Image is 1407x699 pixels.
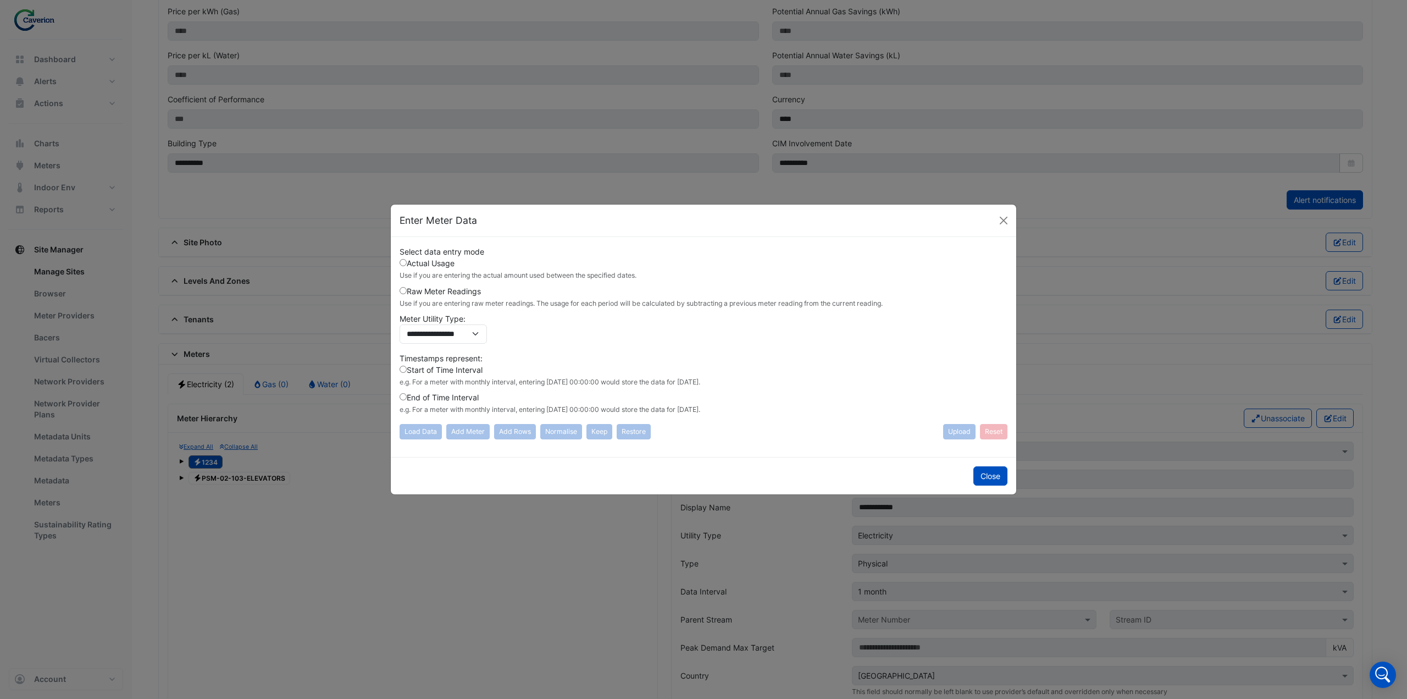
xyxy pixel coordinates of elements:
label: Raw Meter Readings [400,285,883,309]
select: Meter Utility Type: [400,324,487,344]
label: Start of Time Interval [400,364,700,387]
small: Use if you are entering the actual amount used between the specified dates. [400,271,636,279]
button: Close [995,212,1012,229]
small: e.g. For a meter with monthly interval, entering [DATE] 00:00:00 would store the data for [DATE]. [400,378,700,386]
h5: Enter Meter Data [400,213,477,228]
input: Raw Meter Readings Use if you are entering raw meter readings. The usage for each period will be ... [400,287,407,294]
div: Data needs to be normalised before uploading. [943,424,976,439]
input: Start of Time Interval e.g. For a meter with monthly interval, entering [DATE] 00:00:00 would sto... [400,366,407,373]
label: End of Time Interval [400,392,700,415]
div: Select data entry mode [400,246,1007,420]
button: Close [973,466,1007,486]
label: Actual Usage [400,257,636,280]
small: Use if you are entering raw meter readings. The usage for each period will be calculated by subtr... [400,299,883,307]
label: Meter Utility Type: [400,313,487,344]
div: Timestamps represent: [400,353,1007,420]
div: Open Intercom Messenger [1370,662,1396,688]
input: Actual Usage Use if you are entering the actual amount used between the specified dates. [400,259,407,266]
small: e.g. For a meter with monthly interval, entering [DATE] 00:00:00 would store the data for [DATE]. [400,405,700,414]
input: End of Time Interval e.g. For a meter with monthly interval, entering [DATE] 00:00:00 would store... [400,393,407,400]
